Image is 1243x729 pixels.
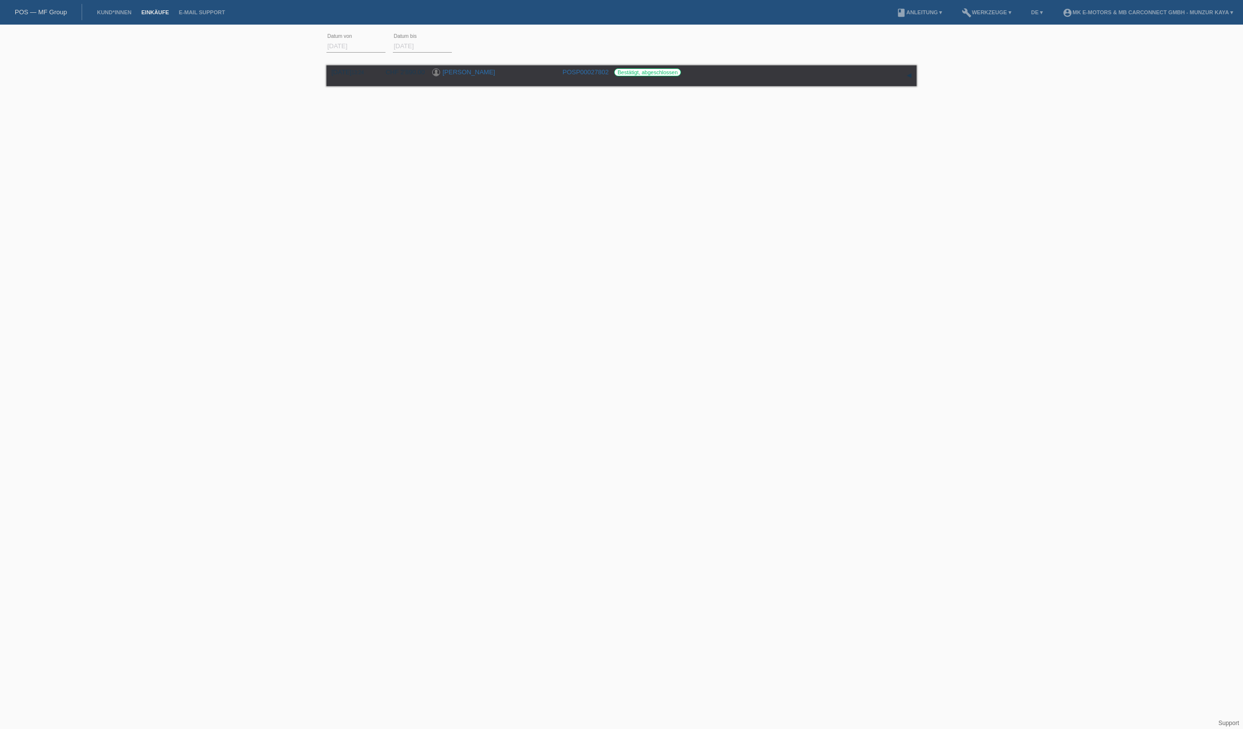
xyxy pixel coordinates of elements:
[174,9,230,15] a: E-Mail Support
[1063,8,1072,18] i: account_circle
[891,9,947,15] a: bookAnleitung ▾
[1026,9,1048,15] a: DE ▾
[136,9,174,15] a: Einkäufe
[1218,720,1239,727] a: Support
[562,68,609,76] a: POSP00027802
[443,68,495,76] a: [PERSON_NAME]
[957,9,1016,15] a: buildWerkzeuge ▾
[352,70,364,75] span: 13:24
[896,8,906,18] i: book
[331,68,371,76] div: [DATE]
[614,68,681,76] label: Bestätigt, abgeschlossen
[15,8,67,16] a: POS — MF Group
[962,8,972,18] i: build
[902,68,917,83] div: auf-/zuklappen
[92,9,136,15] a: Kund*innen
[378,68,425,76] div: CHF 2'890.00
[1058,9,1238,15] a: account_circleMK E-MOTORS & MB CarConnect GmbH - Munzur Kaya ▾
